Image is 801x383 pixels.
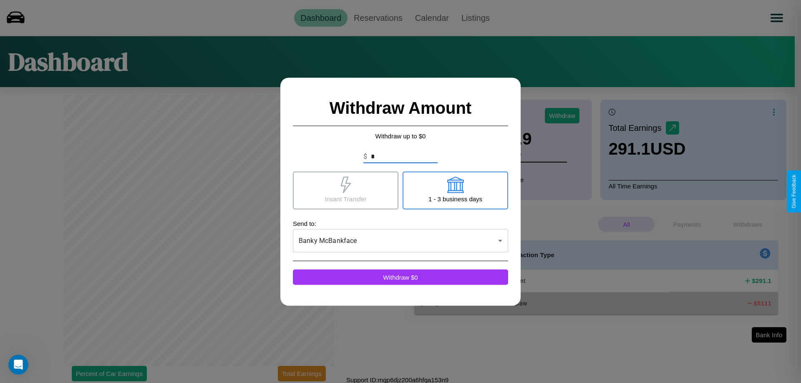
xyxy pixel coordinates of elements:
[293,90,508,126] h2: Withdraw Amount
[293,229,508,252] div: Banky McBankface
[8,355,28,375] iframe: Intercom live chat
[428,193,482,204] p: 1 - 3 business days
[363,151,367,161] p: $
[325,193,366,204] p: Insant Transfer
[293,130,508,141] p: Withdraw up to $ 0
[293,218,508,229] p: Send to:
[791,175,797,208] div: Give Feedback
[293,269,508,285] button: Withdraw $0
